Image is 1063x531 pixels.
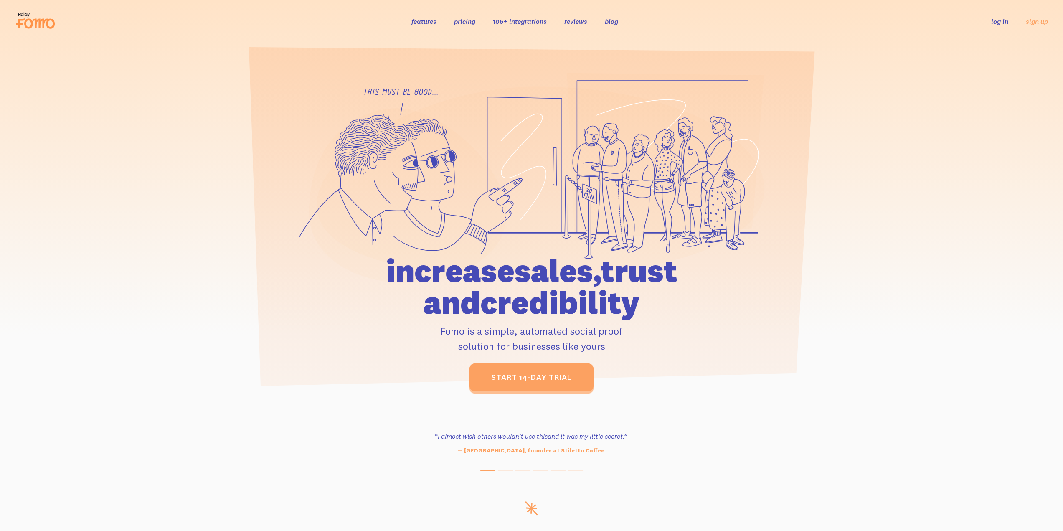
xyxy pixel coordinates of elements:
a: start 14-day trial [469,363,594,391]
a: log in [991,17,1008,25]
a: features [411,17,436,25]
a: pricing [454,17,475,25]
p: Fomo is a simple, automated social proof solution for businesses like yours [338,323,725,353]
a: 106+ integrations [493,17,547,25]
a: reviews [564,17,587,25]
a: sign up [1026,17,1048,26]
h1: increase sales, trust and credibility [338,255,725,318]
h3: “I almost wish others wouldn't use this and it was my little secret.” [417,431,645,441]
p: — [GEOGRAPHIC_DATA], founder at Stiletto Coffee [417,446,645,455]
a: blog [605,17,618,25]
